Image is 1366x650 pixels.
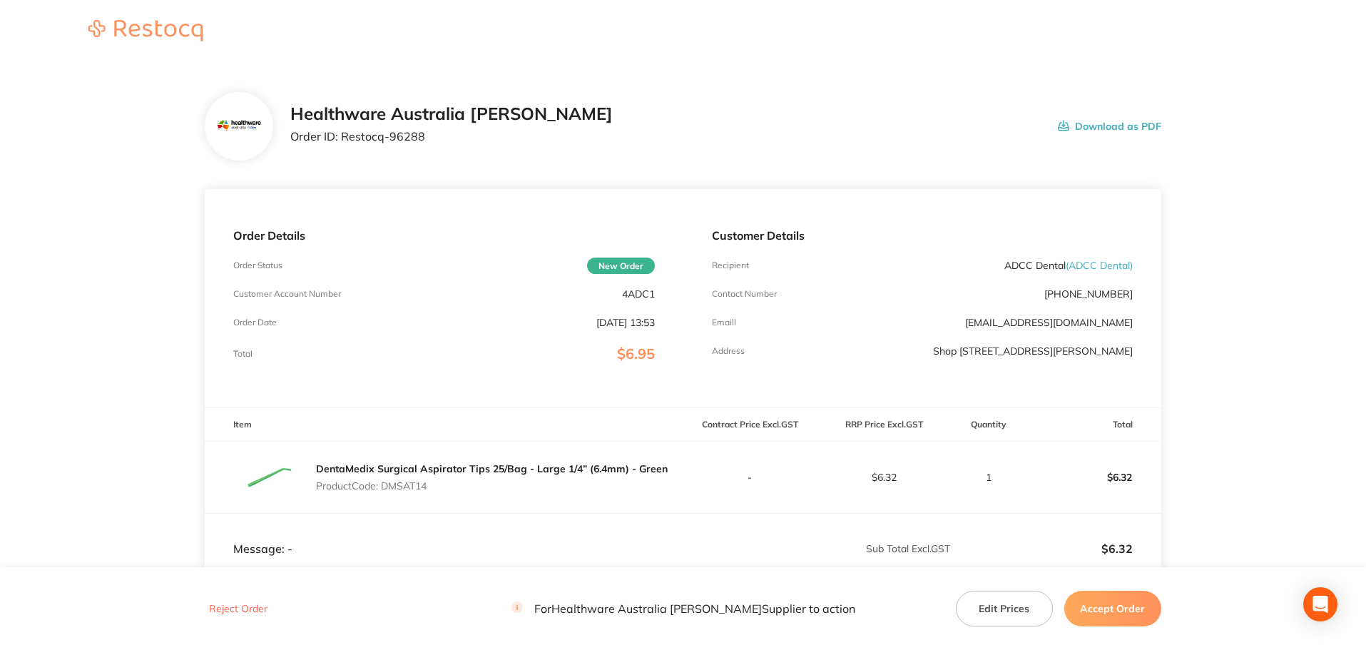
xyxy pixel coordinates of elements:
[712,229,1133,242] p: Customer Details
[617,345,655,362] span: $6.95
[622,288,655,300] p: 4ADC1
[205,513,683,556] td: Message: -
[951,408,1027,442] th: Quantity
[1066,259,1133,272] span: ( ADCC Dental )
[74,20,217,41] img: Restocq logo
[316,480,668,492] p: Product Code: DMSAT14
[587,258,655,274] span: New Order
[1004,260,1133,271] p: ADCC Dental
[233,349,253,359] p: Total
[956,591,1053,626] button: Edit Prices
[817,472,950,483] p: $6.32
[1027,408,1161,442] th: Total
[216,103,263,150] img: Mjc2MnhocQ
[684,543,950,554] p: Sub Total Excl. GST
[233,289,341,299] p: Customer Account Number
[1064,591,1161,626] button: Accept Order
[712,260,749,270] p: Recipient
[74,20,217,44] a: Restocq logo
[233,260,282,270] p: Order Status
[1028,460,1161,494] p: $6.32
[712,346,745,356] p: Address
[817,408,951,442] th: RRP Price Excl. GST
[712,318,736,327] p: Emaill
[511,602,855,616] p: For Healthware Australia [PERSON_NAME] Supplier to action
[233,442,305,513] img: NHoydTVkYg
[596,317,655,328] p: [DATE] 13:53
[952,472,1026,483] p: 1
[1303,587,1337,621] div: Open Intercom Messenger
[933,345,1133,357] p: Shop [STREET_ADDRESS][PERSON_NAME]
[684,472,817,483] p: -
[205,603,272,616] button: Reject Order
[1044,288,1133,300] p: [PHONE_NUMBER]
[290,130,613,143] p: Order ID: Restocq- 96288
[316,462,668,475] a: DentaMedix Surgical Aspirator Tips 25/Bag - Large 1/4” (6.4mm) - Green
[683,408,817,442] th: Contract Price Excl. GST
[965,316,1133,329] a: [EMAIL_ADDRESS][DOMAIN_NAME]
[952,542,1133,555] p: $6.32
[1058,104,1161,148] button: Download as PDF
[205,408,683,442] th: Item
[712,289,777,299] p: Contact Number
[233,318,277,327] p: Order Date
[290,104,613,124] h2: Healthware Australia [PERSON_NAME]
[233,229,654,242] p: Order Details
